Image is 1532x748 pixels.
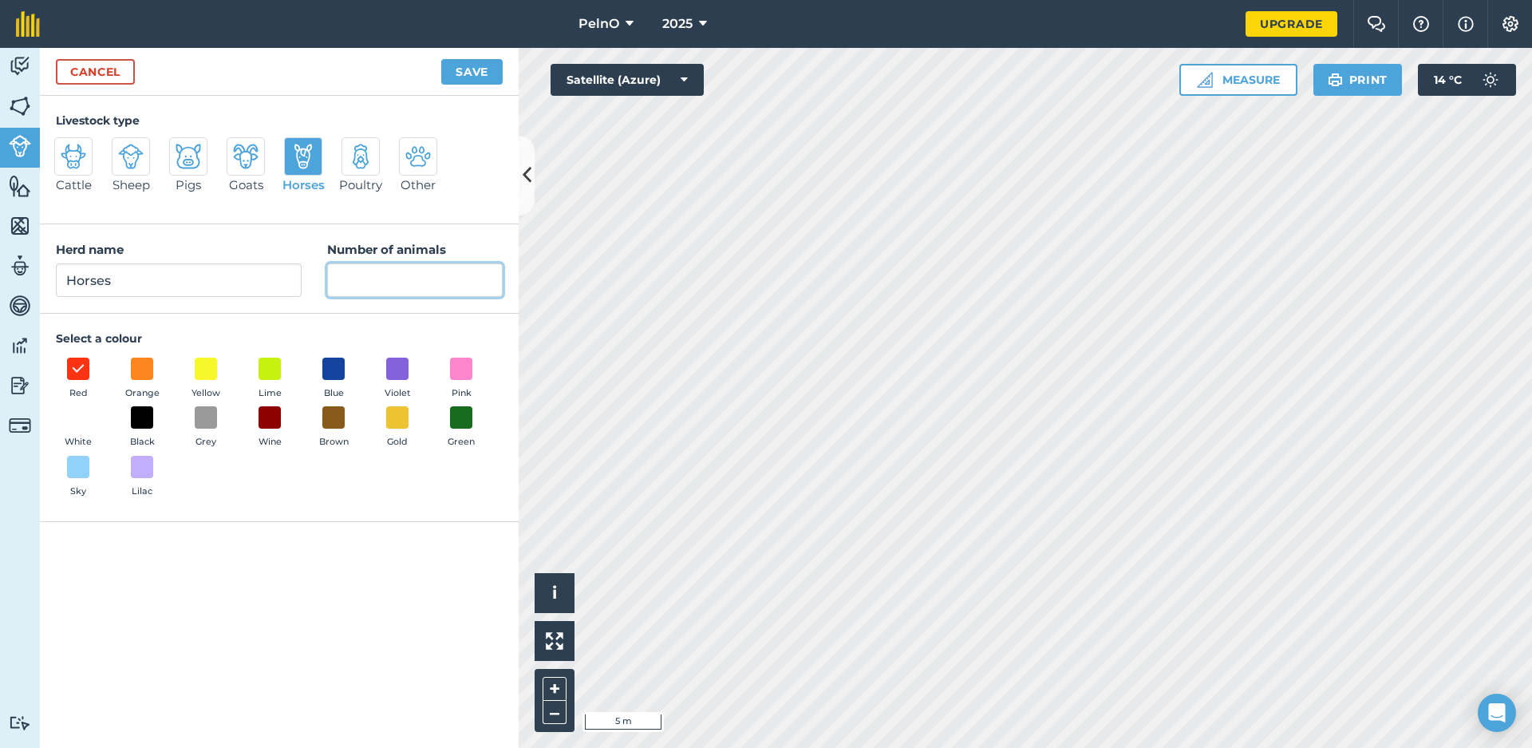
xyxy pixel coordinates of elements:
span: PelnO [578,14,619,34]
button: i [535,573,574,613]
button: Violet [375,358,420,401]
span: Lilac [132,485,152,499]
span: Goats [229,176,263,195]
button: Save [441,59,503,85]
img: svg+xml;base64,PD94bWwgdmVyc2lvbj0iMS4wIiBlbmNvZGluZz0idXRmLTgiPz4KPCEtLSBHZW5lcmF0b3I6IEFkb2JlIE... [1475,64,1506,96]
button: Gold [375,406,420,449]
img: svg+xml;base64,PD94bWwgdmVyc2lvbj0iMS4wIiBlbmNvZGluZz0idXRmLTgiPz4KPCEtLSBHZW5lcmF0b3I6IEFkb2JlIE... [9,254,31,278]
a: Upgrade [1246,11,1337,37]
span: Blue [324,386,344,401]
span: Lime [259,386,282,401]
button: – [543,701,567,724]
strong: Herd name [56,242,124,257]
span: White [65,435,92,449]
img: svg+xml;base64,PD94bWwgdmVyc2lvbj0iMS4wIiBlbmNvZGluZz0idXRmLTgiPz4KPCEtLSBHZW5lcmF0b3I6IEFkb2JlIE... [405,144,431,169]
span: Pink [452,386,472,401]
img: Four arrows, one pointing top left, one top right, one bottom right and the last bottom left [546,632,563,650]
button: + [543,677,567,701]
span: Orange [125,386,160,401]
button: 14 °C [1418,64,1516,96]
button: Blue [311,358,356,401]
img: svg+xml;base64,PD94bWwgdmVyc2lvbj0iMS4wIiBlbmNvZGluZz0idXRmLTgiPz4KPCEtLSBHZW5lcmF0b3I6IEFkb2JlIE... [9,294,31,318]
span: Brown [319,435,349,449]
img: svg+xml;base64,PD94bWwgdmVyc2lvbj0iMS4wIiBlbmNvZGluZz0idXRmLTgiPz4KPCEtLSBHZW5lcmF0b3I6IEFkb2JlIE... [348,144,373,169]
button: Grey [184,406,228,449]
button: Sky [56,456,101,499]
span: Horses [282,176,325,195]
img: Two speech bubbles overlapping with the left bubble in the forefront [1367,16,1386,32]
span: 2025 [662,14,693,34]
span: Pigs [176,176,201,195]
button: Wine [247,406,292,449]
span: Wine [259,435,282,449]
button: Black [120,406,164,449]
strong: Select a colour [56,331,142,346]
span: Gold [387,435,408,449]
img: svg+xml;base64,PD94bWwgdmVyc2lvbj0iMS4wIiBlbmNvZGluZz0idXRmLTgiPz4KPCEtLSBHZW5lcmF0b3I6IEFkb2JlIE... [9,54,31,78]
button: Orange [120,358,164,401]
span: Other [401,176,436,195]
strong: Number of animals [327,242,446,257]
a: Cancel [56,59,135,85]
button: Yellow [184,358,228,401]
button: Lime [247,358,292,401]
span: Black [130,435,155,449]
img: svg+xml;base64,PD94bWwgdmVyc2lvbj0iMS4wIiBlbmNvZGluZz0idXRmLTgiPz4KPCEtLSBHZW5lcmF0b3I6IEFkb2JlIE... [118,144,144,169]
img: svg+xml;base64,PHN2ZyB4bWxucz0iaHR0cDovL3d3dy53My5vcmcvMjAwMC9zdmciIHdpZHRoPSI1NiIgaGVpZ2h0PSI2MC... [9,94,31,118]
img: svg+xml;base64,PHN2ZyB4bWxucz0iaHR0cDovL3d3dy53My5vcmcvMjAwMC9zdmciIHdpZHRoPSI1NiIgaGVpZ2h0PSI2MC... [9,174,31,198]
span: i [552,583,557,603]
button: Brown [311,406,356,449]
span: Sky [70,485,86,499]
img: svg+xml;base64,PD94bWwgdmVyc2lvbj0iMS4wIiBlbmNvZGluZz0idXRmLTgiPz4KPCEtLSBHZW5lcmF0b3I6IEFkb2JlIE... [9,715,31,730]
span: Yellow [191,386,220,401]
img: svg+xml;base64,PD94bWwgdmVyc2lvbj0iMS4wIiBlbmNvZGluZz0idXRmLTgiPz4KPCEtLSBHZW5lcmF0b3I6IEFkb2JlIE... [61,144,86,169]
img: svg+xml;base64,PD94bWwgdmVyc2lvbj0iMS4wIiBlbmNvZGluZz0idXRmLTgiPz4KPCEtLSBHZW5lcmF0b3I6IEFkb2JlIE... [176,144,201,169]
img: svg+xml;base64,PD94bWwgdmVyc2lvbj0iMS4wIiBlbmNvZGluZz0idXRmLTgiPz4KPCEtLSBHZW5lcmF0b3I6IEFkb2JlIE... [290,144,316,169]
span: Violet [385,386,411,401]
img: svg+xml;base64,PD94bWwgdmVyc2lvbj0iMS4wIiBlbmNvZGluZz0idXRmLTgiPz4KPCEtLSBHZW5lcmF0b3I6IEFkb2JlIE... [9,414,31,437]
span: Cattle [56,176,92,195]
img: A question mark icon [1412,16,1431,32]
button: Satellite (Azure) [551,64,704,96]
img: svg+xml;base64,PHN2ZyB4bWxucz0iaHR0cDovL3d3dy53My5vcmcvMjAwMC9zdmciIHdpZHRoPSIxNyIgaGVpZ2h0PSIxNy... [1458,14,1474,34]
button: Green [439,406,484,449]
img: svg+xml;base64,PD94bWwgdmVyc2lvbj0iMS4wIiBlbmNvZGluZz0idXRmLTgiPz4KPCEtLSBHZW5lcmF0b3I6IEFkb2JlIE... [233,144,259,169]
span: Grey [195,435,216,449]
img: Ruler icon [1197,72,1213,88]
button: Measure [1179,64,1297,96]
img: A cog icon [1501,16,1520,32]
img: svg+xml;base64,PD94bWwgdmVyc2lvbj0iMS4wIiBlbmNvZGluZz0idXRmLTgiPz4KPCEtLSBHZW5lcmF0b3I6IEFkb2JlIE... [9,374,31,398]
span: 14 ° C [1434,64,1462,96]
img: fieldmargin Logo [16,11,40,37]
span: Red [69,386,88,401]
h4: Livestock type [56,112,503,129]
img: svg+xml;base64,PHN2ZyB4bWxucz0iaHR0cDovL3d3dy53My5vcmcvMjAwMC9zdmciIHdpZHRoPSI1NiIgaGVpZ2h0PSI2MC... [9,214,31,238]
img: svg+xml;base64,PHN2ZyB4bWxucz0iaHR0cDovL3d3dy53My5vcmcvMjAwMC9zdmciIHdpZHRoPSIxOCIgaGVpZ2h0PSIyNC... [71,359,85,378]
img: svg+xml;base64,PD94bWwgdmVyc2lvbj0iMS4wIiBlbmNvZGluZz0idXRmLTgiPz4KPCEtLSBHZW5lcmF0b3I6IEFkb2JlIE... [9,135,31,157]
img: svg+xml;base64,PD94bWwgdmVyc2lvbj0iMS4wIiBlbmNvZGluZz0idXRmLTgiPz4KPCEtLSBHZW5lcmF0b3I6IEFkb2JlIE... [9,334,31,358]
span: Sheep [113,176,150,195]
span: Poultry [339,176,382,195]
img: svg+xml;base64,PHN2ZyB4bWxucz0iaHR0cDovL3d3dy53My5vcmcvMjAwMC9zdmciIHdpZHRoPSIxOSIgaGVpZ2h0PSIyNC... [1328,70,1343,89]
button: Red [56,358,101,401]
button: Lilac [120,456,164,499]
button: White [56,406,101,449]
div: Open Intercom Messenger [1478,694,1516,732]
button: Print [1313,64,1403,96]
span: Green [448,435,475,449]
button: Pink [439,358,484,401]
